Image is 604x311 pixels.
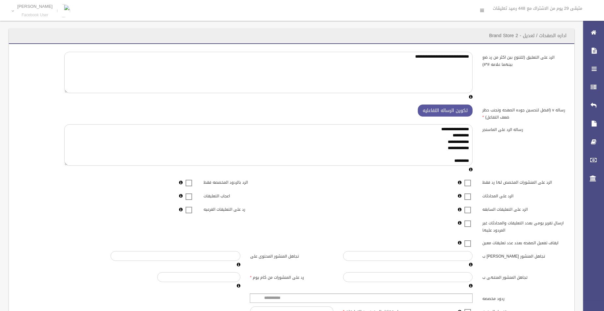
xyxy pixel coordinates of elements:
label: رد على التعليقات الفرعيه [199,204,292,213]
label: تجاهل المنشور [PERSON_NAME] ب [477,251,570,260]
label: ايقاف تفعيل الصفحه بعدد عدد تعليقات معين [477,237,570,247]
label: الرد على التعليق (للتنوع بين اكثر من رد ضع بينهما علامه #*#) [477,52,570,68]
label: الرد على التعليقات السابقه [477,204,570,213]
label: الرد على المنشورات المخصص لها رد فقط [477,177,570,186]
button: تكوين الرساله التفاعليه [418,105,473,117]
label: تجاهل المنشور المحتوى على [245,251,338,260]
label: رساله الرد على الماسنجر [477,124,570,134]
label: رساله v (افضل لتحسين جوده الصفحه وتجنب حظر ضعف التفاعل) [477,105,570,121]
img: 84628273_176159830277856_972693363922829312_n.jpg [57,4,70,17]
label: تجاهل المنشور المنتهى ب [477,272,570,281]
label: الرد بالردود المخصصه فقط [199,177,292,186]
label: ارسال تقرير يومى بعدد التعليقات والمحادثات غير المردود عليها [477,218,570,234]
label: رد على المنشورات من كام يوم [245,272,338,281]
small: Facebook User [17,13,53,18]
header: اداره الصفحات / تعديل - Brand Store 2 [481,29,574,42]
p: [PERSON_NAME] [17,4,53,9]
label: ردود مخصصه [477,293,570,303]
label: الرد على المحادثات [477,191,570,200]
label: اعجاب التعليقات [199,191,292,200]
